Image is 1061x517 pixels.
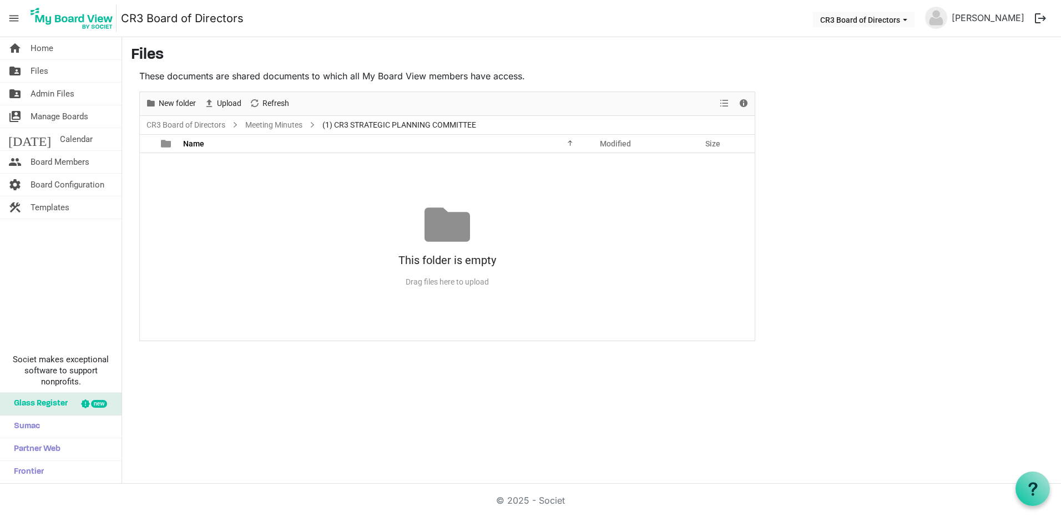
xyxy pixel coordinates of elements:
span: Manage Boards [31,105,88,128]
span: folder_shared [8,83,22,105]
span: Admin Files [31,83,74,105]
span: Name [183,139,204,148]
button: Details [736,97,751,110]
span: Upload [216,97,242,110]
span: Board Members [31,151,89,173]
div: View [715,92,734,115]
img: My Board View Logo [27,4,117,32]
span: Sumac [8,415,40,438]
span: people [8,151,22,173]
span: folder_shared [8,60,22,82]
a: © 2025 - Societ [496,495,565,506]
button: CR3 Board of Directors dropdownbutton [813,12,915,27]
button: Refresh [247,97,291,110]
span: Board Configuration [31,174,104,196]
h3: Files [131,46,1052,65]
span: Calendar [60,128,93,150]
div: Upload [200,92,245,115]
a: My Board View Logo [27,4,121,32]
span: construction [8,196,22,219]
span: Partner Web [8,438,60,460]
span: Home [31,37,53,59]
div: This folder is empty [140,247,755,273]
img: no-profile-picture.svg [925,7,947,29]
a: [PERSON_NAME] [947,7,1029,29]
p: These documents are shared documents to which all My Board View members have access. [139,69,755,83]
button: New folder [144,97,198,110]
span: Societ makes exceptional software to support nonprofits. [5,354,117,387]
span: Size [705,139,720,148]
span: [DATE] [8,128,51,150]
div: new [91,400,107,408]
button: Upload [202,97,244,110]
span: Refresh [261,97,290,110]
span: Glass Register [8,393,68,415]
span: menu [3,8,24,29]
span: (1) CR3 STRATEGIC PLANNING COMMITTEE [320,118,478,132]
button: View dropdownbutton [718,97,731,110]
div: Details [734,92,753,115]
span: Frontier [8,461,44,483]
span: switch_account [8,105,22,128]
span: Files [31,60,48,82]
div: New folder [142,92,200,115]
a: Meeting Minutes [243,118,305,132]
div: Refresh [245,92,293,115]
div: Drag files here to upload [140,273,755,291]
button: logout [1029,7,1052,30]
span: Modified [600,139,631,148]
span: Templates [31,196,69,219]
span: settings [8,174,22,196]
span: New folder [158,97,197,110]
a: CR3 Board of Directors [144,118,228,132]
a: CR3 Board of Directors [121,7,244,29]
span: home [8,37,22,59]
